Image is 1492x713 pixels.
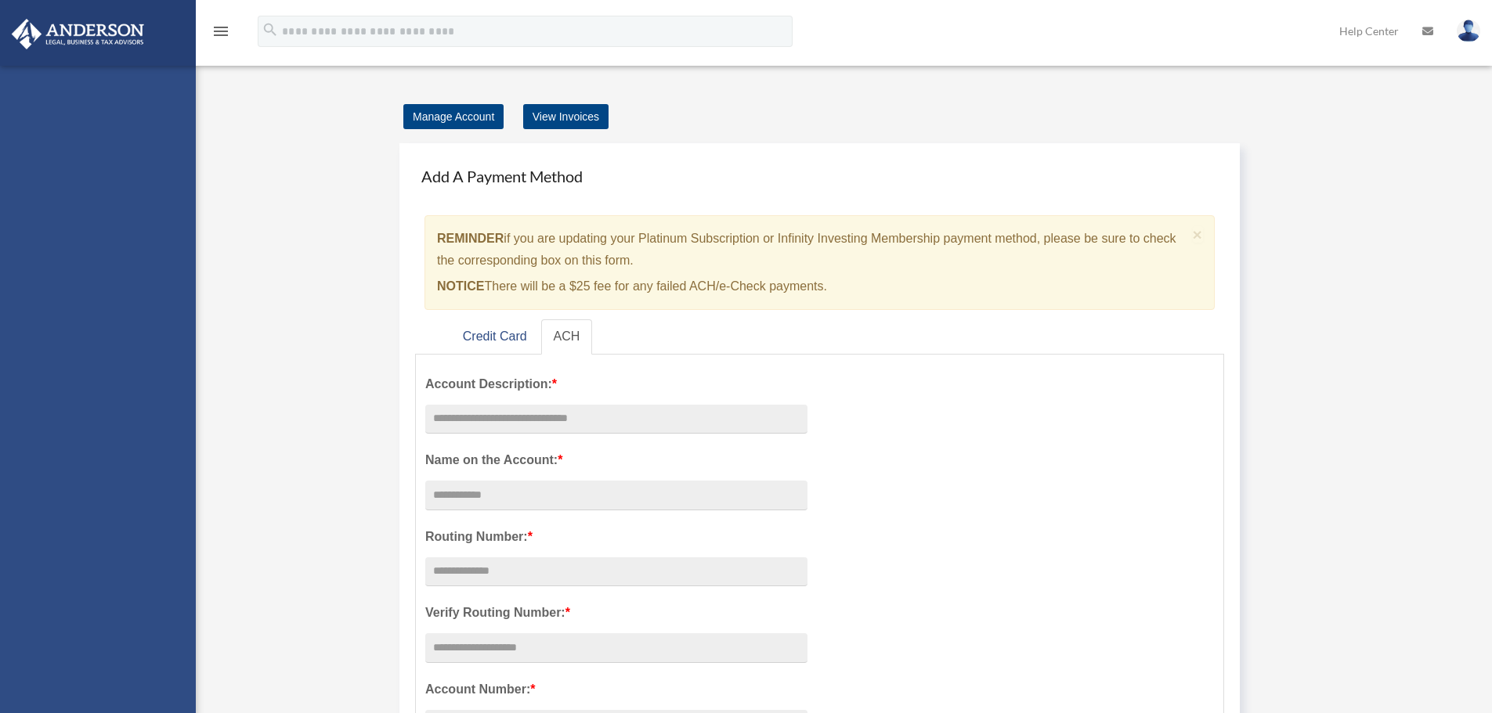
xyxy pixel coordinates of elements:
[425,679,807,700] label: Account Number:
[403,104,504,129] a: Manage Account
[541,319,593,355] a: ACH
[262,21,279,38] i: search
[437,275,1187,297] p: There will be a $25 fee for any failed ACH/e-Check payments.
[211,22,230,41] i: menu
[425,373,807,395] label: Account Description:
[425,449,807,471] label: Name on the Account:
[425,602,807,624] label: Verify Routing Number:
[425,526,807,548] label: Routing Number:
[437,279,484,293] strong: NOTICE
[424,215,1215,310] div: if you are updating your Platinum Subscription or Infinity Investing Membership payment method, p...
[1457,20,1480,42] img: User Pic
[211,27,230,41] a: menu
[415,159,1224,193] h4: Add A Payment Method
[437,232,504,245] strong: REMINDER
[450,319,540,355] a: Credit Card
[523,104,609,129] a: View Invoices
[7,19,149,49] img: Anderson Advisors Platinum Portal
[1193,225,1203,243] span: ×
[1193,226,1203,243] button: Close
